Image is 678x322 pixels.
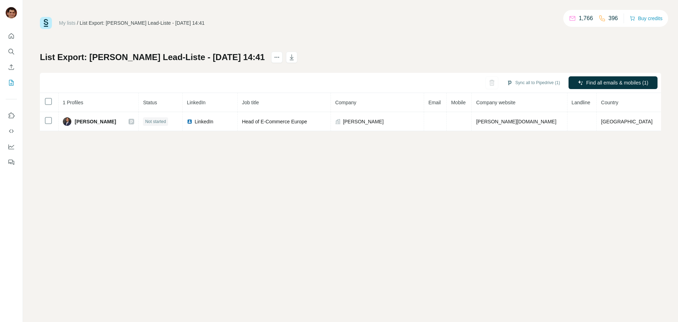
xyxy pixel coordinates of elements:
span: Company website [476,100,515,105]
span: Status [143,100,157,105]
p: 1,766 [579,14,593,23]
span: Head of E-Commerce Europe [242,119,307,124]
button: My lists [6,76,17,89]
span: Country [601,100,618,105]
span: Company [335,100,356,105]
span: LinkedIn [187,100,206,105]
img: Surfe Logo [40,17,52,29]
span: Find all emails & mobiles (1) [586,79,648,86]
h1: List Export: [PERSON_NAME] Lead-Liste - [DATE] 14:41 [40,52,265,63]
img: Avatar [63,117,71,126]
button: Use Surfe API [6,125,17,137]
span: Email [428,100,441,105]
span: LinkedIn [195,118,213,125]
button: Dashboard [6,140,17,153]
span: Not started [145,118,166,125]
button: Sync all to Pipedrive (1) [502,77,565,88]
button: Buy credits [630,13,662,23]
img: LinkedIn logo [187,119,192,124]
img: Avatar [6,7,17,18]
span: [PERSON_NAME] [343,118,383,125]
button: actions [271,52,282,63]
div: List Export: [PERSON_NAME] Lead-Liste - [DATE] 14:41 [80,19,205,27]
span: [PERSON_NAME][DOMAIN_NAME] [476,119,556,124]
button: Enrich CSV [6,61,17,74]
span: Job title [242,100,259,105]
span: Landline [572,100,590,105]
button: Feedback [6,156,17,169]
span: 1 Profiles [63,100,83,105]
button: Search [6,45,17,58]
p: 396 [608,14,618,23]
a: My lists [59,20,76,26]
li: / [77,19,78,27]
button: Use Surfe on LinkedIn [6,109,17,122]
span: Mobile [451,100,465,105]
span: [PERSON_NAME] [75,118,116,125]
button: Find all emails & mobiles (1) [569,76,658,89]
button: Quick start [6,30,17,42]
span: [GEOGRAPHIC_DATA] [601,119,653,124]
